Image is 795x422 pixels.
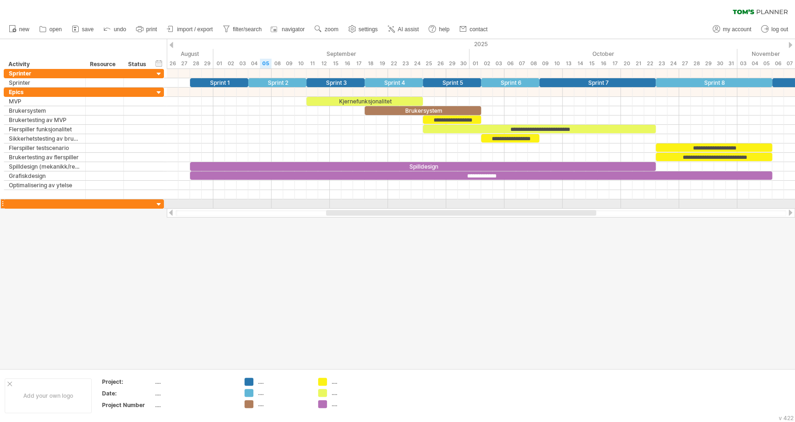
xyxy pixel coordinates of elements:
div: Spilldesign [190,162,656,171]
div: Flerspiller testscenario [9,143,81,152]
div: Optimalisering av ytelse [9,181,81,190]
div: Thursday, 6 November 2025 [772,59,784,68]
span: help [439,26,449,33]
div: Brukersystem [9,106,81,115]
div: Kjernefunksjonalitet [306,97,423,106]
div: Sprint 8 [656,78,772,87]
a: log out [759,23,791,35]
a: settings [346,23,381,35]
div: .... [332,378,382,386]
a: import / export [164,23,216,35]
div: Wednesday, 29 October 2025 [702,59,714,68]
span: AI assist [398,26,419,33]
div: .... [258,400,309,408]
div: Wednesday, 17 September 2025 [353,59,365,68]
a: undo [101,23,129,35]
div: Tuesday, 2 September 2025 [225,59,237,68]
div: Sprint 2 [248,78,306,87]
div: October 2025 [469,49,737,59]
span: navigator [282,26,305,33]
div: Wednesday, 24 September 2025 [411,59,423,68]
div: Sprint 4 [365,78,423,87]
div: Friday, 31 October 2025 [726,59,737,68]
div: Brukertesting av flerspiller [9,153,81,162]
div: Brukertesting av MVP [9,116,81,124]
div: Wednesday, 3 September 2025 [237,59,248,68]
div: Friday, 29 August 2025 [202,59,213,68]
div: Thursday, 2 October 2025 [481,59,493,68]
div: Tuesday, 21 October 2025 [632,59,644,68]
div: Friday, 26 September 2025 [435,59,446,68]
div: Thursday, 30 October 2025 [714,59,726,68]
div: Activity [8,60,80,69]
div: .... [332,400,382,408]
div: Sikkerhetstesting av brukersystem [9,134,81,143]
span: zoom [325,26,338,33]
div: Project: [102,378,153,386]
div: v 422 [779,415,794,422]
a: open [37,23,65,35]
span: filter/search [233,26,262,33]
div: Wednesday, 1 October 2025 [469,59,481,68]
div: Brukersystem [365,106,481,115]
div: Sprinter [9,69,81,78]
div: Monday, 15 September 2025 [330,59,341,68]
div: Monday, 13 October 2025 [563,59,574,68]
div: Wednesday, 27 August 2025 [178,59,190,68]
div: Thursday, 11 September 2025 [306,59,318,68]
div: Status [128,60,149,69]
span: contact [469,26,488,33]
div: .... [258,389,309,397]
div: Thursday, 9 October 2025 [539,59,551,68]
div: Grafiskdesign [9,171,81,180]
div: Friday, 24 October 2025 [667,59,679,68]
div: Flerspiller funksjonalitet [9,125,81,134]
span: import / export [177,26,213,33]
div: Tuesday, 4 November 2025 [749,59,761,68]
a: navigator [269,23,307,35]
div: Sprint 7 [539,78,656,87]
div: Friday, 3 October 2025 [493,59,504,68]
div: Friday, 5 September 2025 [260,59,272,68]
div: Epics [9,88,81,96]
div: Wednesday, 8 October 2025 [528,59,539,68]
div: Sprint 3 [306,78,365,87]
div: Friday, 17 October 2025 [609,59,621,68]
div: Monday, 22 September 2025 [388,59,400,68]
div: Thursday, 16 October 2025 [598,59,609,68]
div: Sprinter [9,78,81,87]
div: Tuesday, 16 September 2025 [341,59,353,68]
div: Thursday, 28 August 2025 [190,59,202,68]
div: Thursday, 25 September 2025 [423,59,435,68]
div: MVP [9,97,81,106]
a: new [7,23,32,35]
div: Monday, 3 November 2025 [737,59,749,68]
div: Tuesday, 7 October 2025 [516,59,528,68]
a: contact [457,23,490,35]
div: Monday, 6 October 2025 [504,59,516,68]
div: Thursday, 4 September 2025 [248,59,260,68]
span: new [19,26,29,33]
div: Date: [102,389,153,397]
div: Tuesday, 26 August 2025 [167,59,178,68]
div: Monday, 1 September 2025 [213,59,225,68]
span: log out [771,26,788,33]
div: Wednesday, 5 November 2025 [761,59,772,68]
div: .... [258,378,309,386]
span: open [49,26,62,33]
a: AI assist [385,23,421,35]
span: save [82,26,94,33]
div: .... [155,389,233,397]
a: print [134,23,160,35]
div: Tuesday, 9 September 2025 [283,59,295,68]
div: Thursday, 23 October 2025 [656,59,667,68]
div: Sprint 5 [423,78,481,87]
a: filter/search [220,23,265,35]
div: Friday, 10 October 2025 [551,59,563,68]
a: help [426,23,452,35]
span: settings [359,26,378,33]
div: Wednesday, 15 October 2025 [586,59,598,68]
div: .... [155,378,233,386]
div: Monday, 27 October 2025 [679,59,691,68]
div: Tuesday, 23 September 2025 [400,59,411,68]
